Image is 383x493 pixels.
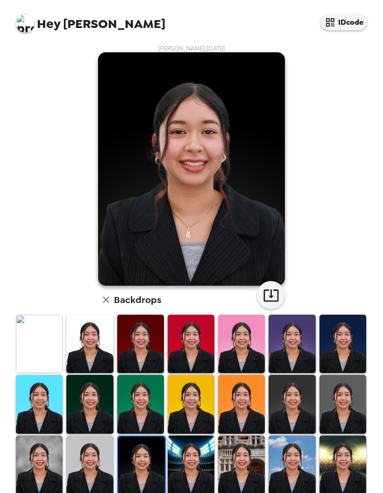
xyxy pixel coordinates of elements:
[16,14,35,33] img: profile pic
[16,315,63,373] img: Original
[37,15,60,32] span: Hey
[158,44,225,52] span: [PERSON_NAME] , [DATE]
[16,9,165,30] span: [PERSON_NAME]
[98,52,285,286] img: user
[114,292,161,307] h6: Backdrops
[320,14,367,30] button: IDcode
